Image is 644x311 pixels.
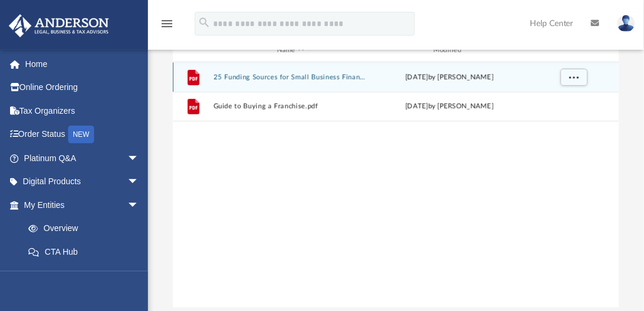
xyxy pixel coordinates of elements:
a: My Entitiesarrow_drop_down [8,193,157,217]
a: Digital Productsarrow_drop_down [8,170,157,194]
img: User Pic [617,15,635,32]
div: Modified [372,45,527,56]
button: Guide to Buying a Franchise.pdf [213,102,367,110]
button: 25 Funding Sources for Small Business Financing.pdf [213,73,367,81]
div: NEW [68,126,94,143]
img: Anderson Advisors Platinum Portal [5,14,112,37]
a: Online Ordering [8,76,157,100]
span: arrow_drop_down [127,170,151,194]
span: arrow_drop_down [127,146,151,171]
div: Name [212,45,367,56]
i: search [198,16,211,29]
a: Home [8,52,157,76]
a: Platinum Q&Aarrow_drop_down [8,146,157,170]
div: grid [173,62,620,308]
div: [DATE] by [PERSON_NAME] [372,101,526,112]
div: [DATE] by [PERSON_NAME] [372,72,526,83]
div: id [532,45,614,56]
a: menu [160,23,174,31]
span: arrow_drop_down [127,193,151,217]
div: id [178,45,208,56]
a: Overview [17,217,157,241]
a: Tax Organizers [8,99,157,123]
a: Order StatusNEW [8,123,157,147]
a: Entity Change Request [17,264,157,287]
i: menu [160,17,174,31]
button: More options [560,69,587,86]
a: CTA Hub [17,240,157,264]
